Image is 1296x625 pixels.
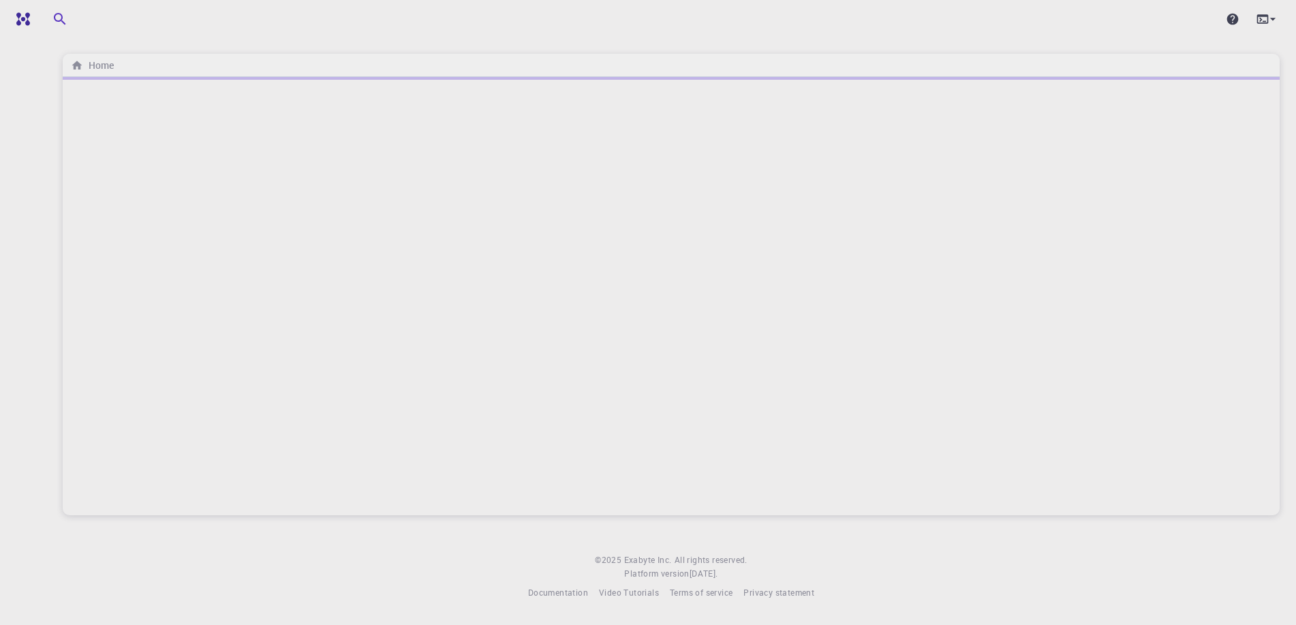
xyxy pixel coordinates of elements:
[690,567,718,581] a: [DATE].
[595,553,623,567] span: © 2025
[690,568,718,579] span: [DATE] .
[743,586,814,600] a: Privacy statement
[624,553,672,567] a: Exabyte Inc.
[528,586,588,600] a: Documentation
[743,587,814,598] span: Privacy statement
[624,567,689,581] span: Platform version
[675,553,747,567] span: All rights reserved.
[599,587,659,598] span: Video Tutorials
[528,587,588,598] span: Documentation
[670,586,732,600] a: Terms of service
[11,12,30,26] img: logo
[599,586,659,600] a: Video Tutorials
[83,58,114,73] h6: Home
[68,58,117,73] nav: breadcrumb
[624,554,672,565] span: Exabyte Inc.
[670,587,732,598] span: Terms of service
